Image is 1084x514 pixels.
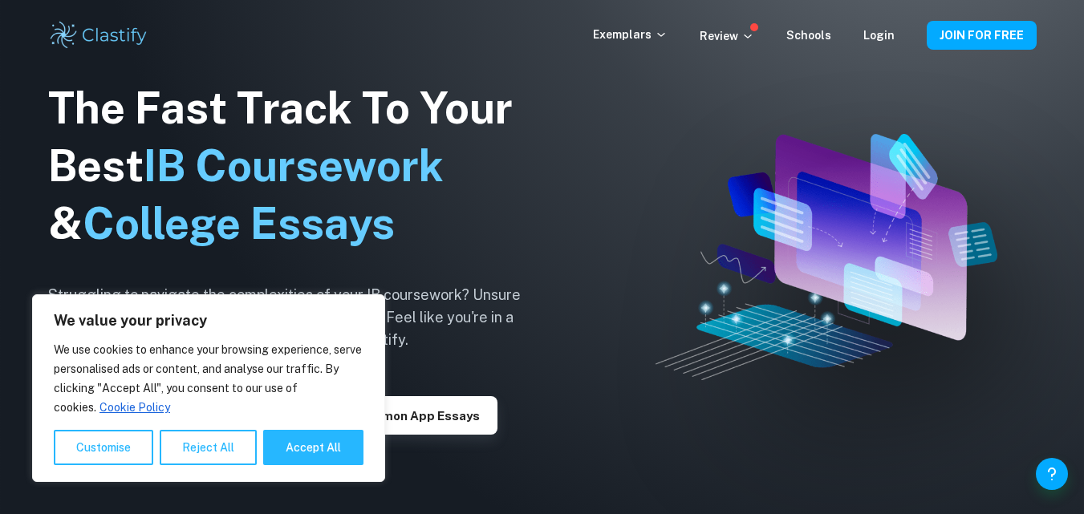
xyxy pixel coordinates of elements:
[54,340,363,417] p: We use cookies to enhance your browsing experience, serve personalised ads or content, and analys...
[1036,458,1068,490] button: Help and Feedback
[54,430,153,465] button: Customise
[288,396,497,435] button: Explore Common App essays
[83,198,395,249] span: College Essays
[263,430,363,465] button: Accept All
[48,19,150,51] img: Clastify logo
[656,134,997,381] img: Clastify hero
[700,27,754,45] p: Review
[786,29,831,42] a: Schools
[48,79,546,253] h1: The Fast Track To Your Best &
[32,294,385,482] div: We value your privacy
[593,26,668,43] p: Exemplars
[927,21,1037,50] button: JOIN FOR FREE
[863,29,895,42] a: Login
[48,284,546,351] h6: Struggling to navigate the complexities of your IB coursework? Unsure how to write a standout col...
[99,400,171,415] a: Cookie Policy
[288,407,497,423] a: Explore Common App essays
[54,311,363,330] p: We value your privacy
[144,140,444,191] span: IB Coursework
[160,430,257,465] button: Reject All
